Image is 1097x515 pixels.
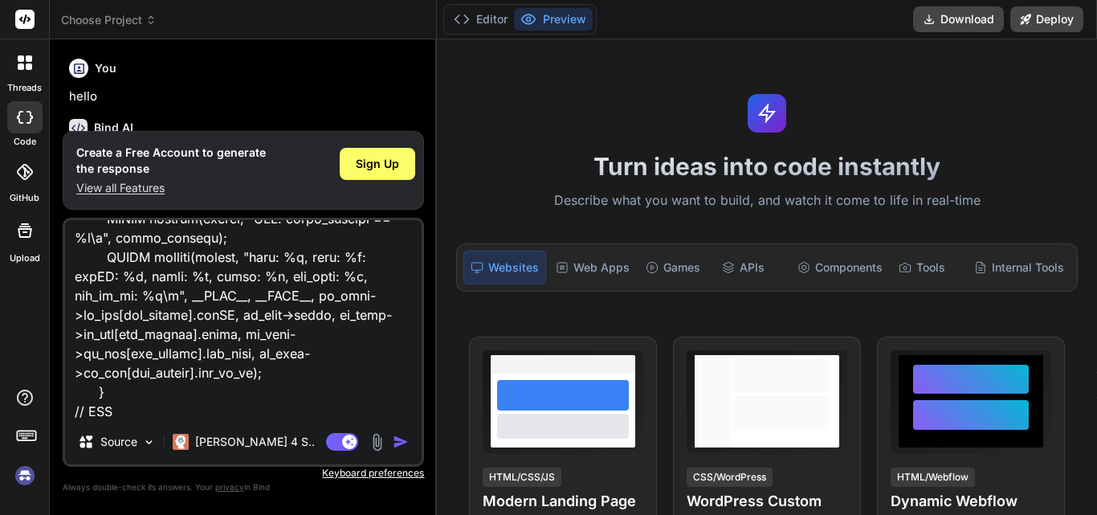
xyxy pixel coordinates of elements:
img: attachment [368,433,386,452]
p: View all Features [76,180,266,196]
h6: You [95,60,116,76]
p: [PERSON_NAME] 4 S.. [195,434,315,450]
p: Keyboard preferences [63,467,424,480]
span: privacy [215,482,244,492]
h4: Modern Landing Page [483,490,643,513]
div: HTML/CSS/JS [483,468,561,487]
p: Source [100,434,137,450]
div: Internal Tools [968,251,1070,284]
label: Upload [10,251,40,265]
label: GitHub [10,191,39,205]
label: threads [7,81,42,95]
button: Deploy [1010,6,1083,32]
div: Components [791,251,889,284]
div: Games [639,251,712,284]
h1: Turn ideas into code instantly [447,152,1087,181]
div: Web Apps [549,251,636,284]
p: Describe what you want to build, and watch it come to life in real-time [447,190,1087,211]
textarea: /* * lorem_ip_dolo * * sitam_con_adip elits d eiusmod te inc utlabore "et_dolo" magnaaliq, eni a ... [65,220,422,419]
div: APIs [716,251,788,284]
div: HTML/Webflow [891,468,975,487]
h1: Create a Free Account to generate the response [76,145,266,177]
button: Download [913,6,1004,32]
label: code [14,135,36,149]
div: Tools [892,251,964,284]
p: hello [69,88,421,106]
span: Choose Project [61,12,157,28]
img: Pick Models [142,435,156,449]
span: Sign Up [356,156,399,172]
div: Websites [463,251,546,284]
button: Editor [447,8,514,31]
h6: Bind AI [94,120,133,136]
p: Always double-check its answers. Your in Bind [63,480,424,495]
button: Preview [514,8,593,31]
img: signin [11,462,39,489]
img: icon [393,434,409,450]
div: CSS/WordPress [687,468,773,487]
img: Claude 4 Sonnet [173,434,189,450]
